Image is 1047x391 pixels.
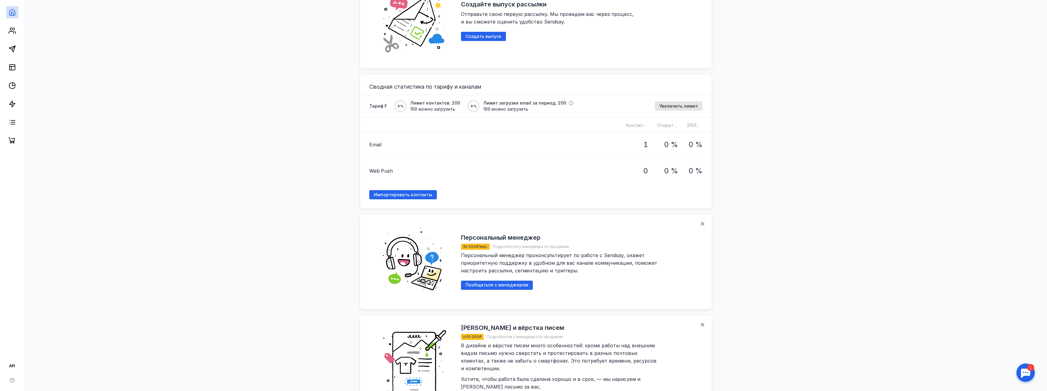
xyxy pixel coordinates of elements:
[643,141,648,149] h1: 1
[657,123,678,128] span: Открытий
[664,167,678,175] h1: 0 %
[375,224,452,300] img: ab5e35b0dfeb9adb93b00a895b99bff1.png
[463,334,482,339] span: от 10 000 ₽
[374,192,432,197] span: Импортировать контакты
[369,141,382,148] span: Email
[461,1,547,8] h2: Создайте выпуск рассылки
[487,334,563,339] span: Подробности у менеджера по продажам
[466,34,501,39] span: Создать выпуск
[664,141,678,149] h1: 0 %
[461,11,635,25] span: Отправьте свою первую рассылку. Мы проведем вас через процесс, и вы сможете оценить удобство Send...
[461,324,564,331] h2: [PERSON_NAME] и вёрстка писем
[643,167,648,175] h1: 0
[369,103,387,109] span: Тариф F
[688,167,702,175] h1: 0 %
[369,190,437,199] a: Импортировать контакты
[688,141,702,149] h1: 0 %
[493,244,569,249] span: Подробности у менеджера по продажам
[410,106,460,112] span: 199 можно загрузить
[466,282,528,288] span: Пообщаться с менеджером
[461,281,533,290] button: Пообщаться с менеджером
[14,4,21,10] div: 1
[687,123,722,128] span: [PERSON_NAME]
[461,342,660,390] span: В дизайне и вёрстке писем много особенностей: кроме работы над внешним видом письмо нужно сверста...
[461,252,659,274] span: Персональный менеджер проконсультирует по работе c Sendsay, окажет приоритетную поддержку в удобн...
[659,104,698,109] span: Увеличить лимит
[483,100,566,106] span: Лимит загрузки email за период: 200
[410,100,460,106] span: Лимит контактов: 200
[463,244,488,249] span: 30 000 ₽/мес.
[655,101,702,111] button: Увеличить лимит
[369,167,393,175] span: Web Push
[483,106,573,112] span: 199 можно загрузить
[626,123,649,128] span: Контактов
[461,234,540,241] h2: Персональный менеджер
[461,32,506,41] button: Создать выпуск
[369,84,702,90] h3: Сводная статистика по тарифу и каналам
